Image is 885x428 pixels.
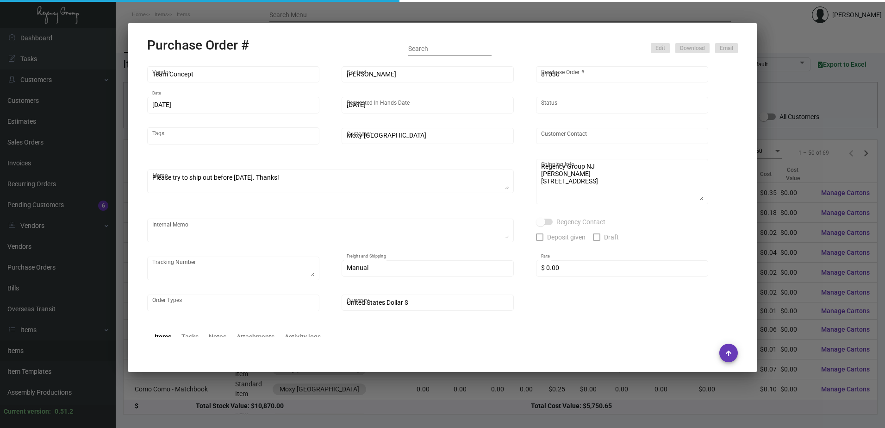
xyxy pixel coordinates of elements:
div: Activity logs [285,332,321,342]
span: Edit [655,44,665,52]
button: Email [715,43,738,53]
button: Edit [651,43,670,53]
button: Download [675,43,710,53]
span: Draft [604,232,619,243]
span: Deposit given [547,232,586,243]
div: Items [155,332,171,342]
span: Manual [347,264,368,271]
span: Download [680,44,705,52]
div: Current version: [4,407,51,416]
div: Tasks [181,332,199,342]
div: 0.51.2 [55,407,73,416]
span: Regency Contact [556,216,605,227]
h2: Purchase Order # [147,38,249,53]
div: Attachments [237,332,274,342]
div: Notes [209,332,226,342]
span: Email [720,44,733,52]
